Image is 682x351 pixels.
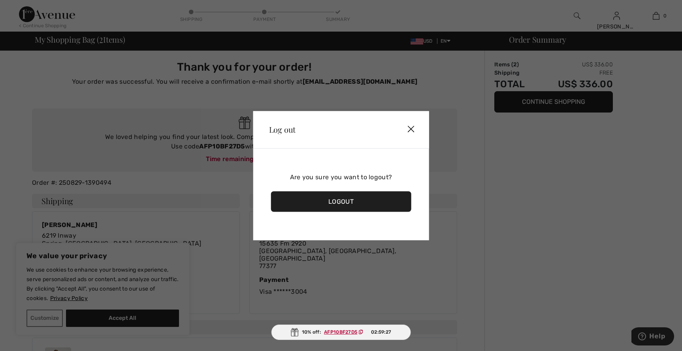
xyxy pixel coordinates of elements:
[399,117,422,142] img: X
[291,328,299,336] img: Gift.svg
[269,126,384,133] h3: Log out
[271,172,411,182] p: Are you sure you want to logout?
[18,6,34,13] span: Help
[271,325,411,340] div: 10% off:
[271,191,411,212] div: Logout
[324,329,357,335] ins: AFP10BF27D5
[371,328,391,336] span: 02:59:27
